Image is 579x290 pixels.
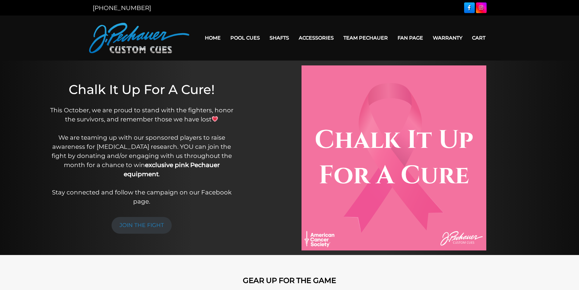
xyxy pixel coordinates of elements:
[212,116,218,122] img: 💗
[243,276,336,285] strong: GEAR UP FOR THE GAME
[93,4,151,12] a: [PHONE_NUMBER]
[200,30,226,46] a: Home
[112,217,172,234] a: JOIN THE FIGHT
[428,30,467,46] a: Warranty
[226,30,265,46] a: Pool Cues
[89,23,189,53] img: Pechauer Custom Cues
[339,30,393,46] a: Team Pechauer
[294,30,339,46] a: Accessories
[124,161,220,178] strong: exclusive pink Pechauer equipment
[393,30,428,46] a: Fan Page
[47,82,237,97] h1: Chalk It Up For A Cure!
[467,30,490,46] a: Cart
[47,106,237,206] p: This October, we are proud to stand with the fighters, honor the survivors, and remember those we...
[265,30,294,46] a: Shafts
